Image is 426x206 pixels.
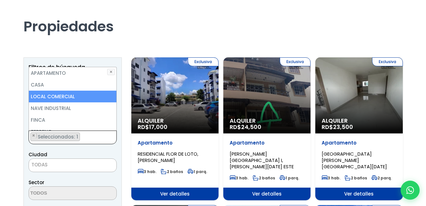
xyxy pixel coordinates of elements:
[23,0,403,35] h1: Propiedades
[29,114,116,126] li: FINCA
[230,118,304,124] span: Alquiler
[29,79,116,91] li: CASA
[107,69,115,75] button: ✕
[131,188,219,200] span: Ver detalles
[371,175,392,181] span: 2 parq.
[322,118,396,124] span: Alquiler
[230,151,294,170] span: [PERSON_NAME][GEOGRAPHIC_DATA] I, [PERSON_NAME][DATE] ESTE
[37,133,80,140] span: Seleccionados: 1
[29,102,116,114] li: NAVE INDUSTRIAL
[138,169,156,174] span: 3 hab.
[333,123,353,131] span: 23,500
[223,57,311,200] a: Exclusiva Alquiler RD$24,500 Apartamento [PERSON_NAME][GEOGRAPHIC_DATA] I, [PERSON_NAME][DATE] ES...
[109,132,113,139] button: Remove all items
[322,175,340,181] span: 3 hab.
[161,169,183,174] span: 2 baños
[230,140,304,146] p: Apartamento
[372,57,403,66] span: Exclusiva
[315,57,403,200] a: Exclusiva Alquiler RD$23,500 Apartamento [GEOGRAPHIC_DATA][PERSON_NAME][GEOGRAPHIC_DATA][DATE] 3 ...
[30,132,80,141] li: LOCAL COMERCIAL
[279,175,299,181] span: 1 parq.
[322,123,353,131] span: RD$
[29,64,117,70] h2: Filtros de búsqueda
[241,123,261,131] span: 24,500
[31,133,37,138] button: Remove item
[29,158,117,172] span: TODAS
[138,123,167,131] span: RD$
[29,160,116,169] span: TODAS
[31,161,48,168] span: TODAS
[29,91,116,102] li: LOCAL COMERCIAL
[345,175,367,181] span: 2 baños
[253,175,275,181] span: 2 baños
[32,133,35,138] span: ×
[29,126,116,138] li: TERRENO
[110,133,113,138] span: ×
[315,188,403,200] span: Ver detalles
[29,151,47,158] span: Ciudad
[322,151,387,170] span: [GEOGRAPHIC_DATA][PERSON_NAME][GEOGRAPHIC_DATA][DATE]
[131,57,219,200] a: Exclusiva Alquiler RD$17,000 Apartamento RESIDENCIAL FLOR DE LOTO, [PERSON_NAME] 3 hab. 2 baños 1...
[29,187,90,200] textarea: Search
[149,123,167,131] span: 17,000
[230,123,261,131] span: RD$
[322,140,396,146] p: Apartamento
[138,140,212,146] p: Apartamento
[138,118,212,124] span: Alquiler
[138,151,198,164] span: RESIDENCIAL FLOR DE LOTO, [PERSON_NAME]
[280,57,311,66] span: Exclusiva
[29,131,32,145] textarea: Search
[187,169,207,174] span: 1 parq.
[230,175,248,181] span: 3 hab.
[223,188,311,200] span: Ver detalles
[29,67,116,79] li: APARTAMENTO
[29,179,44,186] span: Sector
[188,57,219,66] span: Exclusiva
